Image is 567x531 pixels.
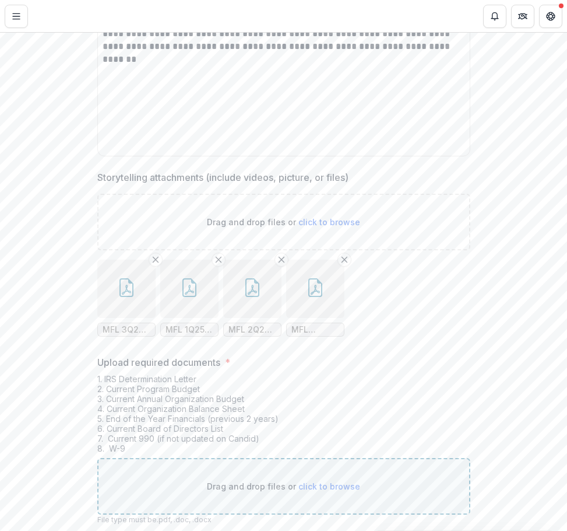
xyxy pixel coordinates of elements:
span: click to browse [298,481,360,491]
div: Remove FileMFL 2025_11_01 Insight on Philanthropy.pdf [286,260,344,337]
p: Upload required documents [97,355,220,369]
span: click to browse [298,217,360,227]
span: MFL 2Q25 Newsletter.pdf [228,325,276,335]
p: Drag and drop files or [207,480,360,492]
div: Remove FileMFL 2Q25 Newsletter.pdf [223,260,281,337]
button: Remove File [149,253,163,267]
span: MFL 1Q25 Newsletter.pdf [165,325,213,335]
div: 1. IRS Determination Letter 2. Current Program Budget 3. Current Annual Organization Budget 4. Cu... [97,374,470,458]
span: MFL 3Q25 Newsletter.pdf [103,325,150,335]
button: Remove File [337,253,351,267]
button: Toggle Menu [5,5,28,28]
button: Get Help [539,5,562,28]
div: Remove FileMFL 1Q25 Newsletter.pdf [160,260,219,337]
button: Notifications [483,5,506,28]
span: MFL 2025_11_01 Insight on Philanthropy.pdf [291,325,339,335]
p: Drag and drop files or [207,216,360,228]
p: File type must be .pdf, .doc, .docx [97,515,470,525]
div: Remove FileMFL 3Q25 Newsletter.pdf [97,260,156,337]
button: Remove File [274,253,288,267]
button: Partners [511,5,534,28]
button: Remove File [212,253,226,267]
p: Storytelling attachments (include videos, picture, or files) [97,170,348,184]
